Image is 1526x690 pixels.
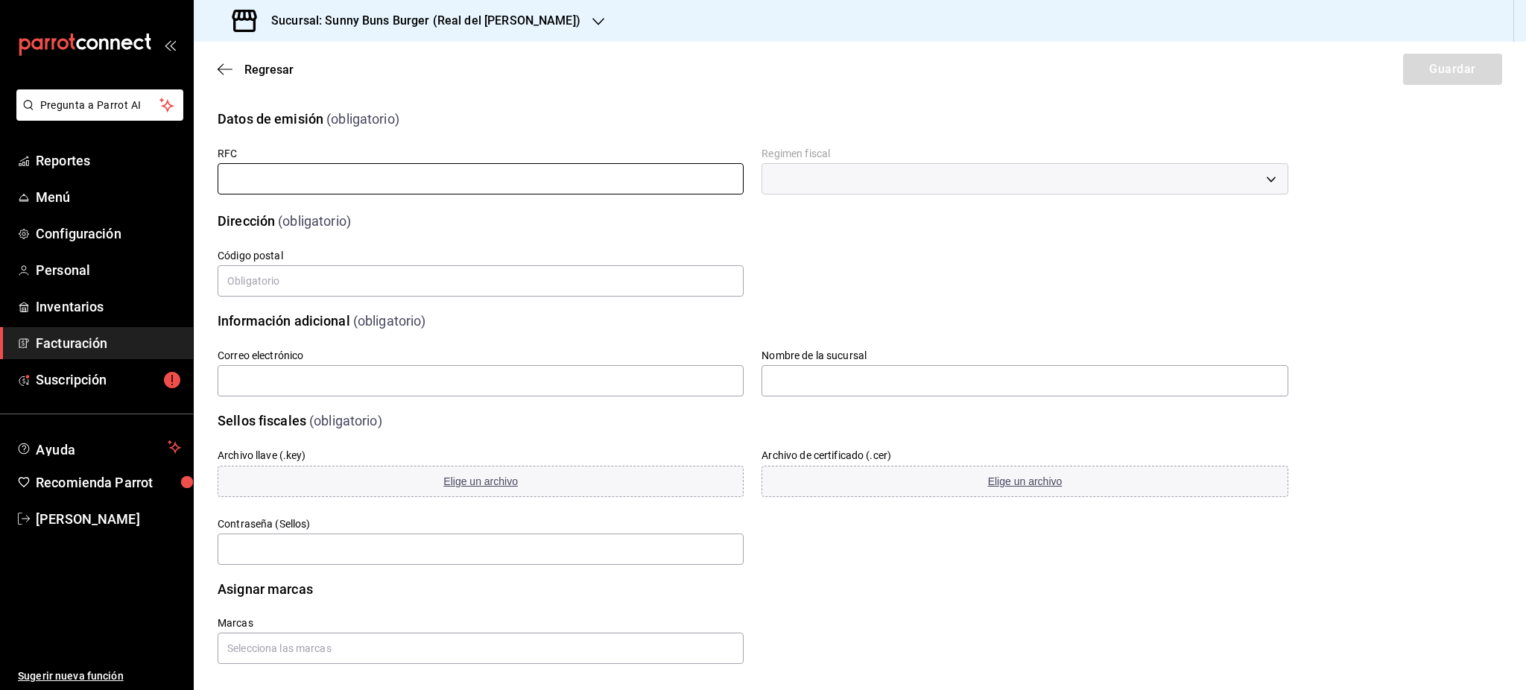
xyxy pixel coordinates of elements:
div: (obligatorio) [309,411,382,431]
input: Selecciona las marcas [218,633,744,664]
a: Pregunta a Parrot AI [10,108,183,124]
label: Nombre de la sucursal [762,350,1288,361]
span: Elige un archivo [988,475,1063,487]
span: Pregunta a Parrot AI [40,98,160,113]
button: open_drawer_menu [164,39,176,51]
span: Configuración [36,224,181,244]
div: (obligatorio) [278,211,351,231]
span: Menú [36,187,181,207]
span: Personal [36,260,181,280]
label: Archivo llave (.key) [218,450,306,460]
label: Correo electrónico [218,350,744,361]
div: (obligatorio) [353,311,426,331]
span: Ayuda [36,438,162,456]
div: Sellos fiscales [218,411,306,431]
h6: Marcas [218,617,744,629]
div: Asignar marcas [218,579,313,599]
label: Regimen fiscal [762,148,1288,159]
span: Inventarios [36,297,181,317]
span: Reportes [36,151,181,171]
span: Sugerir nueva función [18,668,181,684]
h3: Sucursal: Sunny Buns Burger (Real del [PERSON_NAME]) [259,12,580,30]
span: Recomienda Parrot [36,472,181,493]
button: Elige un archivo [762,466,1288,497]
label: Contraseña (Sellos) [218,519,744,529]
div: (obligatorio) [326,109,399,129]
span: Regresar [244,63,294,77]
span: Elige un archivo [443,475,518,487]
button: Pregunta a Parrot AI [16,89,183,121]
input: Obligatorio [218,265,744,297]
label: Código postal [218,250,744,261]
label: Archivo de certificado (.cer) [762,450,891,460]
div: Información adicional [218,311,350,331]
label: RFC [218,148,744,159]
button: Elige un archivo [218,466,744,497]
div: Datos de emisión [218,109,323,129]
span: Suscripción [36,370,181,390]
span: [PERSON_NAME] [36,509,181,529]
div: Dirección [218,211,275,231]
button: Regresar [218,63,294,77]
span: Facturación [36,333,181,353]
